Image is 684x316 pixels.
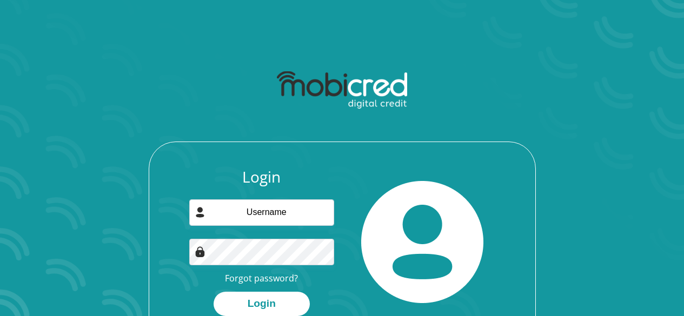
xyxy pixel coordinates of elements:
[277,71,407,109] img: mobicred logo
[195,246,205,257] img: Image
[189,168,334,186] h3: Login
[195,207,205,218] img: user-icon image
[189,199,334,226] input: Username
[214,292,310,316] button: Login
[225,272,298,284] a: Forgot password?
